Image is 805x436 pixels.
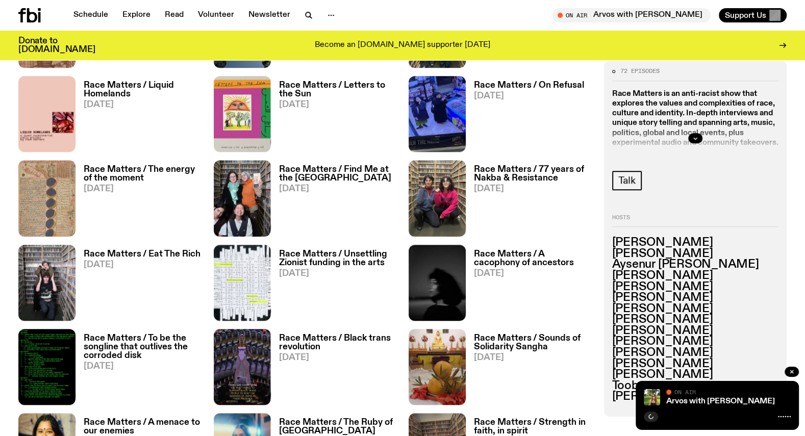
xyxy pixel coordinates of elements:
span: [DATE] [279,353,397,362]
h3: [PERSON_NAME] [612,391,779,402]
h3: Race Matters / A cacophony of ancestors [474,250,592,267]
span: On Air [674,389,696,395]
h3: [PERSON_NAME] [612,292,779,303]
h3: [PERSON_NAME] [612,358,779,370]
a: Race Matters / 77 years of Nakba & Resistance[DATE] [466,165,592,236]
h3: Race Matters / A menace to our enemies [84,418,202,435]
h3: [PERSON_NAME] [612,303,779,315]
a: Volunteer [192,8,240,22]
span: [DATE] [474,269,592,278]
h3: Race Matters / Find Me at the [GEOGRAPHIC_DATA] [279,165,397,183]
h3: Race Matters / Unsettling Zionist funding in the arts [279,250,397,267]
h3: Race Matters / On Refusal [474,81,584,90]
span: [DATE] [84,185,202,193]
a: Race Matters / Find Me at the [GEOGRAPHIC_DATA][DATE] [271,165,397,236]
span: 72 episodes [620,68,660,74]
a: Schedule [67,8,114,22]
img: A pink background with a square illustration in the corner of a frayed, fractal butterfly wing. T... [18,76,76,152]
h3: [PERSON_NAME] [612,369,779,380]
a: Talk [612,171,642,190]
a: Arvos with [PERSON_NAME] [666,397,775,405]
h3: Aysenur [PERSON_NAME] [612,259,779,270]
a: Race Matters / Letters to the Sun[DATE] [271,81,397,152]
a: Race Matters / The energy of the moment[DATE] [76,165,202,236]
h3: [PERSON_NAME] [612,336,779,347]
span: Talk [618,175,636,186]
h3: [PERSON_NAME] [612,325,779,337]
button: Support Us [719,8,787,22]
img: A black and white blurry portrait of Leah Avene. They are side, looking into the night sky with t... [409,245,466,321]
button: On AirArvos with [PERSON_NAME] [552,8,711,22]
h3: [PERSON_NAME] [612,347,779,358]
strong: Race Matters is an anti-racist show that explores the values and complexities of race, culture an... [612,90,778,147]
h3: Race Matters / Strength in faith, in spirit [474,418,592,435]
a: Race Matters / Unsettling Zionist funding in the arts[DATE] [271,250,397,321]
img: A transcript of a race mattrers episode cut up and woven into a patch [214,245,271,321]
h3: Race Matters / The energy of the moment [84,165,202,183]
span: [DATE] [279,269,397,278]
a: Explore [116,8,157,22]
p: Become an [DOMAIN_NAME] supporter [DATE] [315,41,490,50]
h3: Toobs [612,380,779,392]
h3: [PERSON_NAME] [612,314,779,325]
img: An offering of fruit and native leaves in the foreground with a golden buddha statue and alter in... [409,329,466,405]
h3: Race Matters / Sounds of Solidarity Sangha [474,334,592,351]
h3: Race Matters / To be the songline that outlives the corroded disk [84,334,202,360]
a: Race Matters / Liquid Homelands[DATE] [76,81,202,152]
h3: Race Matters / Liquid Homelands [84,81,202,98]
img: A screenshot from a game designed by Danielle BRaithwaite-Shirley. It is a deity-like figure in p... [214,329,271,405]
img: A screenshot of green coding on a black background from an creative code artwork by Kat Gledhill-... [18,329,76,405]
a: Race Matters / On Refusal[DATE] [466,81,584,152]
h3: [PERSON_NAME] [612,270,779,281]
h3: [PERSON_NAME] [PERSON_NAME] [612,237,779,259]
span: Support Us [725,11,766,20]
span: [DATE] [474,353,592,362]
h3: Donate to [DOMAIN_NAME] [18,37,95,54]
span: [DATE] [84,261,200,269]
a: Race Matters / To be the songline that outlives the corroded disk[DATE] [76,334,202,405]
img: Ethan and Yvonne in the music library at the studio. In the background, you can see shelves of CD... [18,245,76,321]
a: Read [159,8,190,22]
span: [DATE] [474,185,592,193]
h3: Race Matters / Eat The Rich [84,250,200,259]
a: Race Matters / Sounds of Solidarity Sangha[DATE] [466,334,592,405]
span: [DATE] [84,362,202,371]
h3: Race Matters / Black trans revolution [279,334,397,351]
span: [DATE] [279,185,397,193]
a: Race Matters / A cacophony of ancestors[DATE] [466,250,592,321]
h3: Race Matters / 77 years of Nakba & Resistance [474,165,592,183]
h3: Race Matters / The Ruby of [GEOGRAPHIC_DATA] [279,418,397,435]
a: Race Matters / Eat The Rich[DATE] [76,250,200,321]
h2: Hosts [612,215,779,227]
h3: [PERSON_NAME] [612,281,779,292]
img: A scanned manuscript of ancient Islamic astrology. There's calligraphy writing in Arabic in black... [18,160,76,236]
span: [DATE] [474,92,584,100]
img: Lizzie Bowles is sitting in a bright green field of grass, with dark sunglasses and a black top. ... [644,389,660,405]
a: Race Matters / Black trans revolution[DATE] [271,334,397,405]
span: [DATE] [279,100,397,109]
a: Newsletter [242,8,296,22]
h3: Race Matters / Letters to the Sun [279,81,397,98]
span: [DATE] [84,100,202,109]
img: Toobs and Shareeka are in a convenience store, point of view is them taking a photo of surveillan... [409,76,466,152]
